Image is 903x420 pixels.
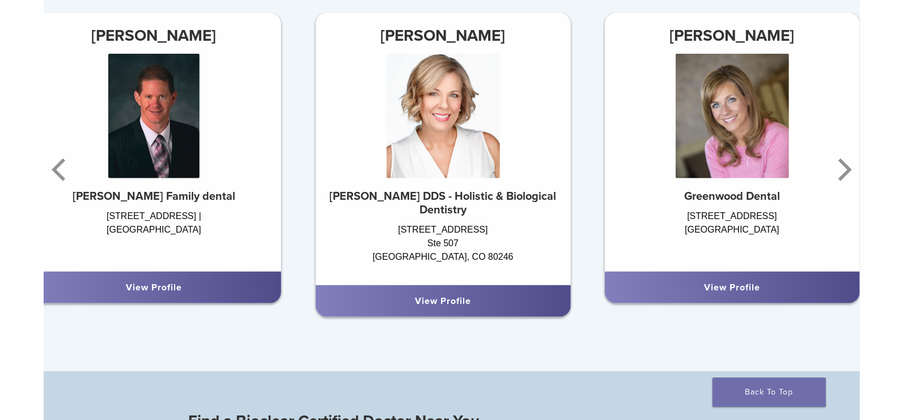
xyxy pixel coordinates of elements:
[315,22,570,49] h3: [PERSON_NAME]
[704,282,760,293] a: View Profile
[315,223,570,274] div: [STREET_ADDRESS] Ste 507 [GEOGRAPHIC_DATA], CO 80246
[26,209,281,260] div: [STREET_ADDRESS] | [GEOGRAPHIC_DATA]
[49,136,72,204] button: Previous
[832,136,854,204] button: Next
[684,190,780,203] strong: Greenwood Dental
[329,190,556,217] strong: [PERSON_NAME] DDS - Holistic & Biological Dentistry
[26,22,281,49] h3: [PERSON_NAME]
[713,378,826,407] a: Back To Top
[386,54,499,178] img: Dr. Sharon Dickerson
[126,282,182,293] a: View Profile
[108,54,199,178] img: Dr. Jeff Poulson
[415,295,471,307] a: View Profile
[676,54,789,178] img: Dr. Rachel LePera
[73,190,235,203] strong: [PERSON_NAME] Family dental
[605,209,860,260] div: [STREET_ADDRESS] [GEOGRAPHIC_DATA]
[605,22,860,49] h3: [PERSON_NAME]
